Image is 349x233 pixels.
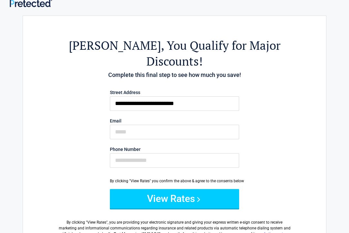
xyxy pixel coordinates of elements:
h2: , You Qualify for Major Discounts! [58,38,291,69]
span: [PERSON_NAME] [69,38,161,54]
label: Phone Number [110,147,239,152]
label: Street Address [110,90,239,95]
label: Email [110,119,239,123]
button: View Rates [110,189,239,209]
span: View Rates [87,220,106,225]
h4: Complete this final step to see how much you save! [58,71,291,79]
div: By clicking "View Rates" you confirm the above & agree to the consents below [110,178,239,184]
